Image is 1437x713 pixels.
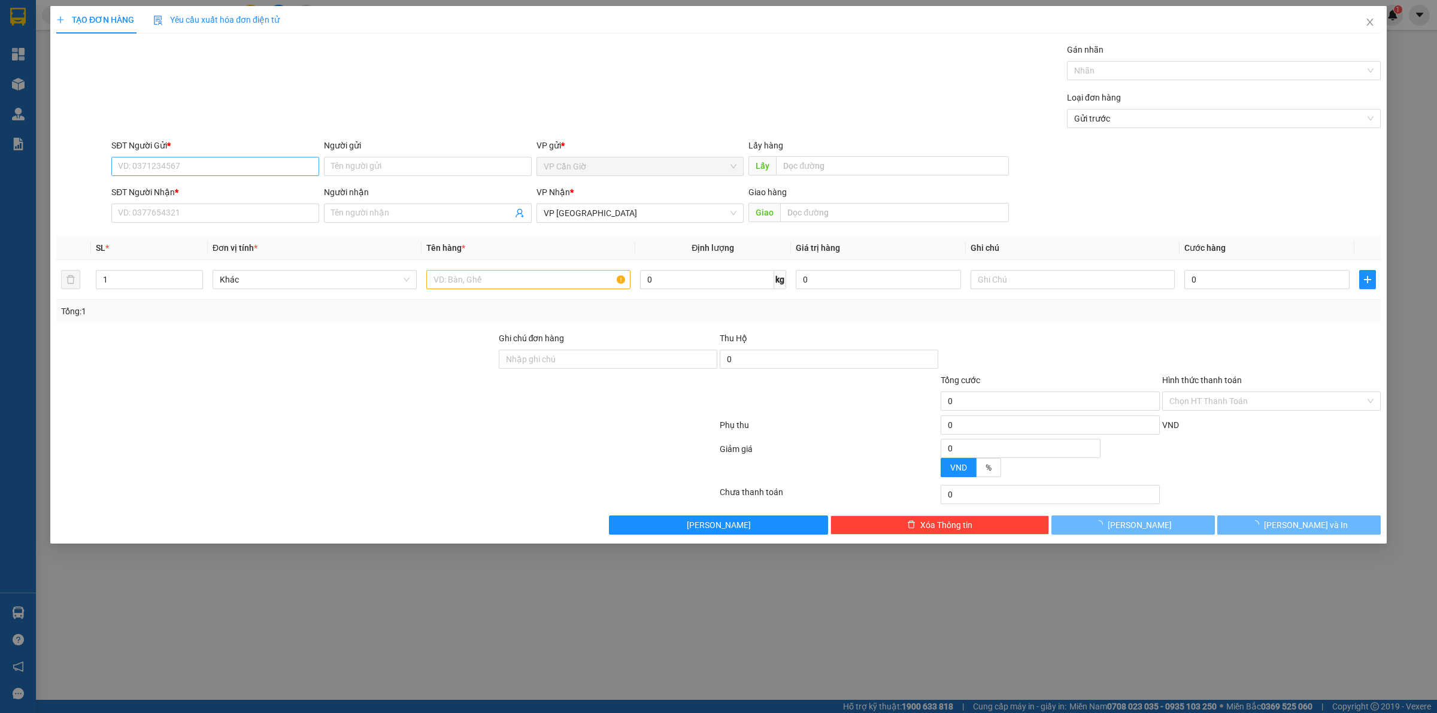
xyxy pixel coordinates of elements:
th: Ghi chú [966,236,1180,260]
div: Phụ thu [718,418,939,439]
span: Lấy hàng [748,141,783,150]
span: VND [1162,420,1179,430]
span: Thu Hộ [720,333,747,343]
span: Gửi trước [1074,110,1374,128]
span: SL [96,243,105,253]
span: Khác [220,271,410,289]
img: icon [153,16,163,25]
span: loading [1095,520,1108,529]
div: SĐT Người Gửi [111,139,319,152]
span: Giao hàng [748,187,787,197]
span: Xóa Thông tin [920,518,972,532]
span: user-add [515,208,525,218]
button: Close [1353,6,1387,40]
span: [PERSON_NAME] [1108,518,1172,532]
input: Dọc đường [780,203,1009,222]
span: TẠO ĐƠN HÀNG [56,15,134,25]
span: [PERSON_NAME] và In [1264,518,1348,532]
button: deleteXóa Thông tin [830,515,1049,535]
span: % [986,463,992,472]
span: VND [950,463,967,472]
div: SĐT Người Nhận [111,186,319,199]
label: Loại đơn hàng [1067,93,1121,102]
span: kg [774,270,786,289]
span: Lấy [748,156,776,175]
input: Ghi chú đơn hàng [499,350,717,369]
span: VP Sài Gòn [544,204,737,222]
span: Giá trị hàng [796,243,840,253]
span: plus [1360,275,1375,284]
label: Gán nhãn [1067,45,1103,54]
span: Đơn vị tính [213,243,257,253]
span: Tên hàng [426,243,465,253]
span: delete [907,520,915,530]
input: Dọc đường [776,156,1009,175]
span: VP Nhận [536,187,570,197]
span: close [1365,17,1375,27]
div: Người gửi [324,139,532,152]
input: 0 [796,270,961,289]
button: plus [1359,270,1376,289]
span: loading [1251,520,1264,529]
span: VP Cần Giờ [544,157,737,175]
button: delete [61,270,80,289]
div: Người nhận [324,186,532,199]
label: Hình thức thanh toán [1162,375,1242,385]
div: VP gửi [536,139,744,152]
input: VD: Bàn, Ghế [426,270,630,289]
span: Yêu cầu xuất hóa đơn điện tử [153,15,280,25]
div: Giảm giá [718,442,939,483]
span: Tổng cước [941,375,980,385]
span: Định lượng [692,243,734,253]
button: [PERSON_NAME] và In [1217,515,1381,535]
span: plus [56,16,65,24]
span: Giao [748,203,780,222]
button: [PERSON_NAME] [609,515,827,535]
div: Chưa thanh toán [718,486,939,506]
span: [PERSON_NAME] [687,518,751,532]
label: Ghi chú đơn hàng [499,333,565,343]
span: Cước hàng [1184,243,1226,253]
button: [PERSON_NAME] [1051,515,1215,535]
input: Ghi Chú [971,270,1175,289]
div: Tổng: 1 [61,305,554,318]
